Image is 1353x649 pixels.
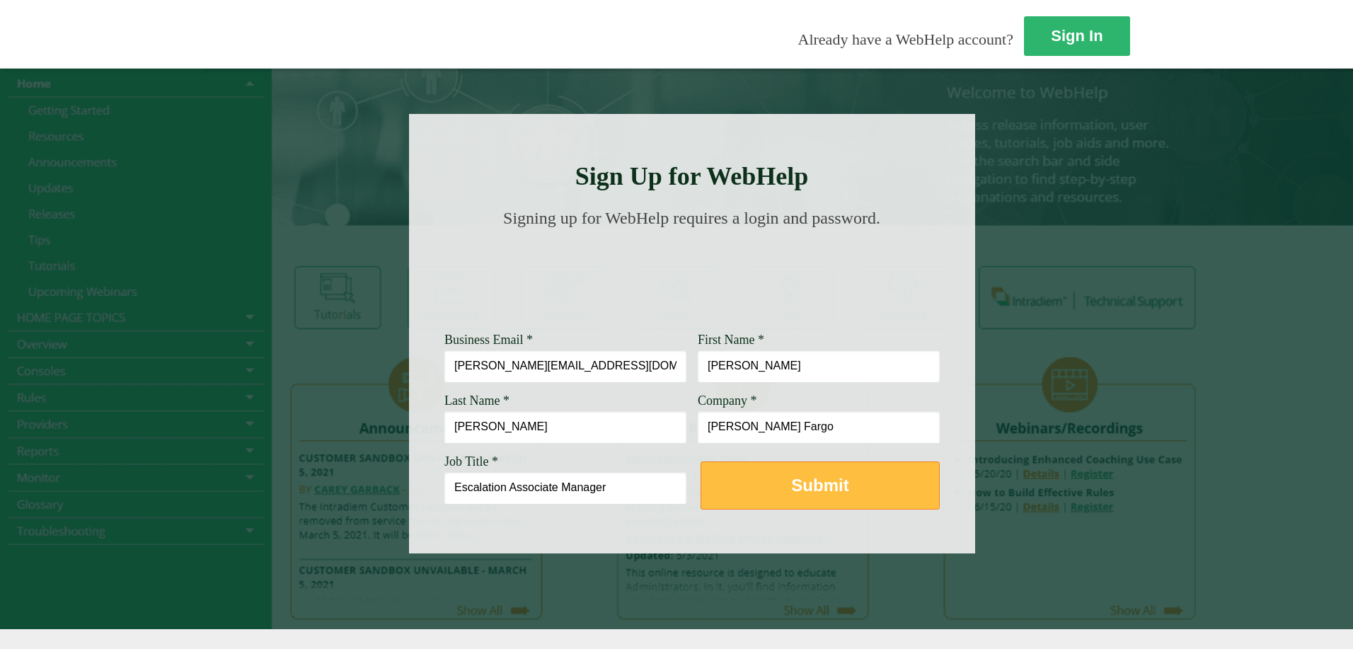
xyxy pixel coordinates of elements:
span: Already have a WebHelp account? [798,30,1013,48]
strong: Submit [791,476,848,495]
span: Job Title * [444,454,498,469]
span: Business Email * [444,333,533,347]
img: Need Credentials? Sign up below. Have Credentials? Use the sign-in button. [453,242,931,313]
span: Last Name * [444,394,509,408]
span: Company * [698,394,757,408]
strong: Sign In [1051,27,1102,45]
span: First Name * [698,333,764,347]
a: Sign In [1024,16,1130,56]
button: Submit [701,461,940,510]
span: Signing up for WebHelp requires a login and password. [503,209,880,227]
strong: Sign Up for WebHelp [575,162,809,190]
